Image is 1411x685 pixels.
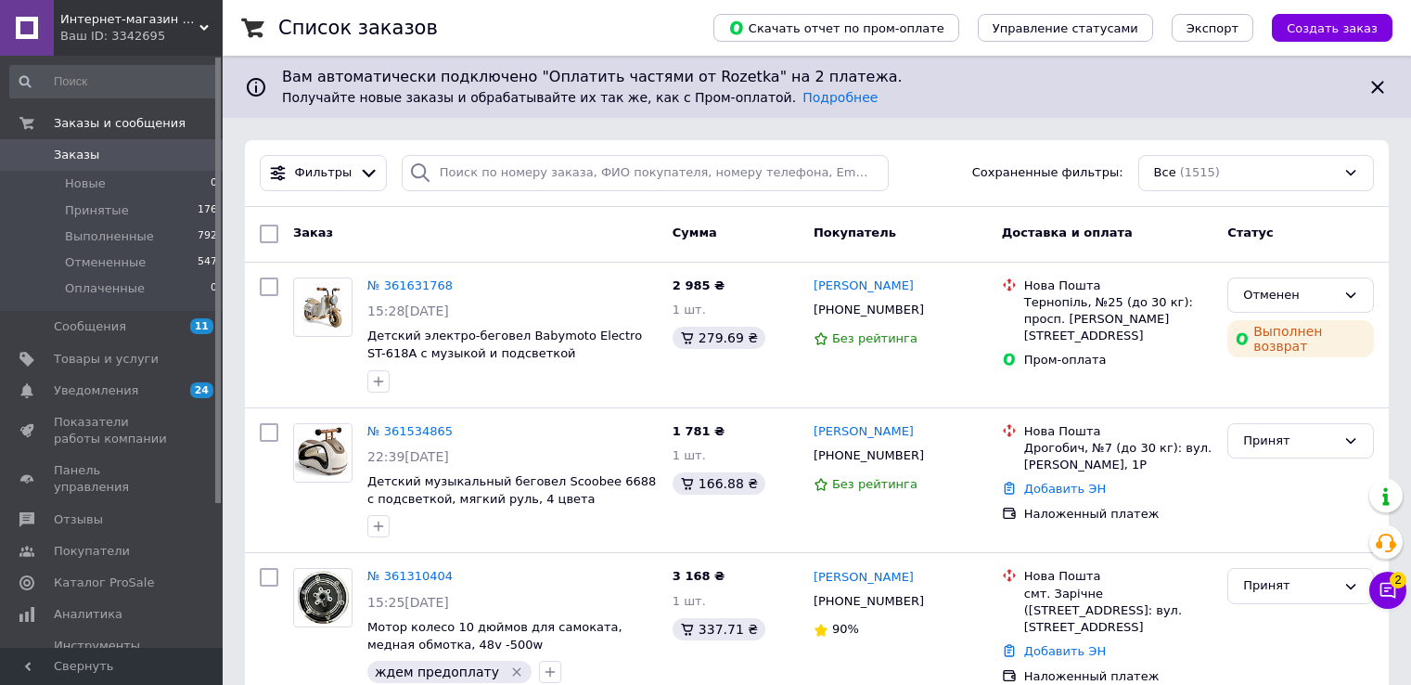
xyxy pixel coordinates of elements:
[54,351,159,368] span: Товары и услуги
[509,665,524,679] svg: Удалить метку
[810,444,928,468] div: [PHONE_NUMBER]
[54,543,130,560] span: Покупатели
[978,14,1153,42] button: Управление статусами
[1024,668,1212,685] div: Наложенный платеж
[1024,506,1212,523] div: Наложенный платеж
[190,318,213,334] span: 11
[367,424,453,438] a: № 361534865
[294,571,352,625] img: Фото товару
[367,278,453,292] a: № 361631768
[673,303,706,317] span: 1 шт.
[293,423,353,483] a: Фото товару
[211,280,217,297] span: 0
[278,17,438,39] h1: Список заказов
[1024,586,1212,637] div: смт. Зарічне ([STREET_ADDRESS]: вул. [STREET_ADDRESS]
[295,164,353,182] span: Фильтры
[1172,14,1253,42] button: Экспорт
[9,65,219,98] input: Поиск
[673,278,725,292] span: 2 985 ₴
[832,622,859,636] span: 90%
[673,618,765,640] div: 337.71 ₴
[814,278,914,295] a: [PERSON_NAME]
[810,589,928,614] div: [PHONE_NUMBER]
[54,462,172,496] span: Панель управления
[190,382,213,398] span: 24
[972,164,1123,182] span: Сохраненные фильтры:
[54,511,103,528] span: Отзывы
[1272,14,1392,42] button: Создать заказ
[1390,572,1406,588] span: 2
[54,318,126,335] span: Сообщения
[1024,644,1106,658] a: Добавить ЭН
[367,620,622,652] span: Мотор колесо 10 дюймов для самоката, медная обмотка, 48v -500w
[1243,576,1336,596] div: Принят
[211,175,217,192] span: 0
[367,329,642,360] a: Детский электро-беговел Babymoto Electro ST-618A с музыкой и подсветкой
[728,19,944,36] span: Скачать отчет по пром-оплате
[65,228,154,245] span: Выполненные
[1243,286,1336,305] div: Отменен
[814,569,914,587] a: [PERSON_NAME]
[1243,432,1336,451] div: Принят
[1024,482,1106,496] a: Добавить ЭН
[54,575,154,591] span: Каталог ProSale
[1287,21,1378,35] span: Создать заказ
[54,115,186,132] span: Заказы и сообщения
[198,228,217,245] span: 792
[993,21,1138,35] span: Управление статусами
[673,594,706,608] span: 1 шт.
[402,155,889,191] input: Поиск по номеру заказа, ФИО покупателя, номеру телефона, Email, номеру накладной
[367,595,449,610] span: 15:25[DATE]
[375,665,499,679] span: ждем предоплату
[367,569,453,583] a: № 361310404
[1154,164,1176,182] span: Все
[810,298,928,322] div: [PHONE_NUMBER]
[673,569,725,583] span: 3 168 ₴
[282,90,878,105] span: Получайте новые заказы и обрабатывайте их так же, как с Пром-оплатой.
[713,14,959,42] button: Скачать отчет по пром-оплате
[54,382,138,399] span: Уведомления
[282,67,1352,88] span: Вам автоматически подключено "Оплатить частями от Rozetka" на 2 платежа.
[54,638,172,671] span: Инструменты вебмастера и SEO
[814,226,896,239] span: Покупатель
[198,254,217,271] span: 547
[1187,21,1238,35] span: Экспорт
[1024,352,1212,368] div: Пром-оплата
[367,304,449,318] span: 15:28[DATE]
[301,278,345,336] img: Фото товару
[1002,226,1133,239] span: Доставка и оплата
[1024,278,1212,294] div: Нова Пошта
[832,331,917,345] span: Без рейтинга
[60,28,223,45] div: Ваш ID: 3342695
[54,147,99,163] span: Заказы
[1024,568,1212,585] div: Нова Пошта
[673,424,725,438] span: 1 781 ₴
[65,280,145,297] span: Оплаченные
[673,327,765,349] div: 279.69 ₴
[1024,423,1212,440] div: Нова Пошта
[293,278,353,337] a: Фото товару
[65,254,146,271] span: Отмененные
[367,449,449,464] span: 22:39[DATE]
[295,424,351,482] img: Фото товару
[1227,320,1374,357] div: Выполнен возврат
[1227,226,1274,239] span: Статус
[802,90,878,105] a: Подробнее
[1180,165,1220,179] span: (1515)
[1253,20,1392,34] a: Создать заказ
[293,226,333,239] span: Заказ
[673,226,717,239] span: Сумма
[198,202,217,219] span: 176
[814,423,914,441] a: [PERSON_NAME]
[673,472,765,495] div: 166.88 ₴
[1369,572,1406,609] button: Чат с покупателем2
[832,477,917,491] span: Без рейтинга
[293,568,353,627] a: Фото товару
[60,11,199,28] span: Интернет-магазин "Маленький Гонщик"
[65,175,106,192] span: Новые
[54,414,172,447] span: Показатели работы компании
[54,606,122,623] span: Аналитика
[367,474,656,506] a: Детский музыкальный беговел Scoobee 6688 с подсветкой, мягкий руль, 4 цвета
